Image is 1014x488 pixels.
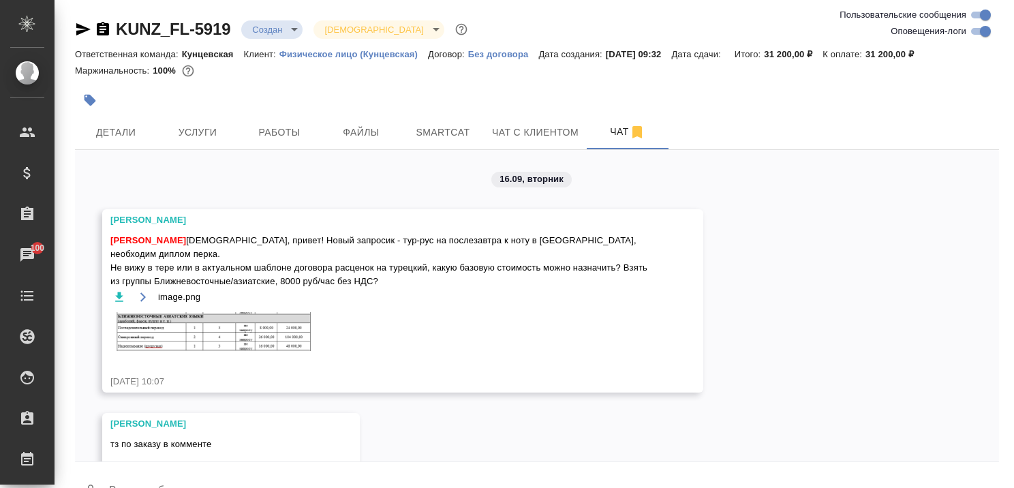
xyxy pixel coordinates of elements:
[735,49,764,59] p: Итого:
[629,124,645,140] svg: Отписаться
[500,172,564,186] p: 16.09, вторник
[865,49,924,59] p: 31 200,00 ₽
[75,21,91,37] button: Скопировать ссылку для ЯМессенджера
[468,48,539,59] a: Без договора
[83,124,149,141] span: Детали
[3,238,51,272] a: 100
[468,49,539,59] p: Без договора
[110,288,127,305] button: Скачать
[764,49,823,59] p: 31 200,00 ₽
[313,20,444,39] div: Создан
[279,48,428,59] a: Физическое лицо (Кунцевская)
[75,85,105,115] button: Добавить тэг
[247,124,312,141] span: Работы
[153,65,179,76] p: 100%
[110,458,312,472] div: [DATE] 10:08
[320,24,427,35] button: [DEMOGRAPHIC_DATA]
[165,124,230,141] span: Услуги
[891,25,966,38] span: Оповещения-логи
[110,417,312,431] div: [PERSON_NAME]
[179,62,197,80] button: 0.00 RUB;
[244,49,279,59] p: Клиент:
[279,49,428,59] p: Физическое лицо (Кунцевская)
[110,235,186,245] span: [PERSON_NAME]
[95,21,111,37] button: Скопировать ссылку
[671,49,724,59] p: Дата сдачи:
[452,20,470,38] button: Доп статусы указывают на важность/срочность заказа
[110,234,656,288] span: [DEMOGRAPHIC_DATA], привет! Новый запросик - тур-рус на послезавтра к ноту в [GEOGRAPHIC_DATA], н...
[595,123,660,140] span: Чат
[116,20,230,38] a: KUNZ_FL-5919
[110,213,656,227] div: [PERSON_NAME]
[248,24,286,35] button: Создан
[182,49,244,59] p: Кунцевская
[410,124,476,141] span: Smartcat
[823,49,865,59] p: К оплате:
[840,8,966,22] span: Пользовательские сообщения
[110,312,315,351] img: image.png
[328,124,394,141] span: Файлы
[606,49,672,59] p: [DATE] 09:32
[158,290,200,304] span: image.png
[492,124,579,141] span: Чат с клиентом
[241,20,303,39] div: Создан
[22,241,53,255] span: 100
[134,288,151,305] button: Открыть на драйве
[110,375,656,388] div: [DATE] 10:07
[110,439,211,449] span: тз по заказу в комменте
[428,49,468,59] p: Договор:
[75,65,153,76] p: Маржинальность:
[538,49,605,59] p: Дата создания:
[75,49,182,59] p: Ответственная команда:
